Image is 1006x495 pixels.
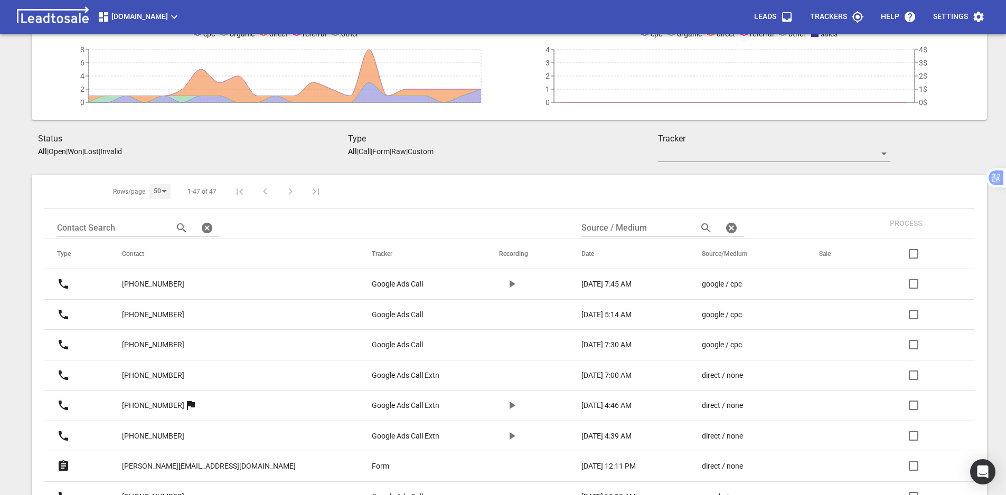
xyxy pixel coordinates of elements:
span: | [371,147,372,156]
a: google / cpc [702,309,777,320]
p: [PHONE_NUMBER] [122,339,184,350]
span: | [390,147,391,156]
h3: Tracker [658,132,890,145]
p: Google Ads Call [372,309,423,320]
span: referral [303,30,326,38]
a: direct / none [702,431,777,442]
a: [PHONE_NUMBER] [122,332,184,358]
tspan: 1 [546,85,550,93]
p: [DATE] 12:11 PM [581,461,636,472]
p: Google Ads Call Extn [372,370,439,381]
span: sales [821,30,838,38]
span: [DOMAIN_NAME] [97,11,181,23]
a: [PHONE_NUMBER] [122,393,184,418]
a: [DATE] 12:11 PM [581,461,660,472]
a: Form [372,461,457,472]
p: [PHONE_NUMBER] [122,370,184,381]
span: referral [750,30,774,38]
svg: Call [57,430,70,442]
p: Trackers [810,12,847,22]
tspan: 3$ [919,59,927,67]
aside: All [348,147,357,156]
svg: Call [57,278,70,290]
th: Date [569,239,689,269]
a: [PHONE_NUMBER] [122,271,184,297]
svg: Form [57,460,70,472]
span: | [82,147,84,156]
span: other [341,30,359,38]
a: direct / none [702,461,777,472]
p: direct / none [702,431,743,442]
p: direct / none [702,400,743,411]
p: [DATE] 7:45 AM [581,279,632,290]
svg: Call [57,399,70,412]
svg: Call [57,338,70,351]
tspan: 2$ [919,72,927,80]
p: Help [881,12,899,22]
span: cpc [651,30,662,38]
p: Raw [391,147,406,156]
th: Source/Medium [689,239,806,269]
tspan: 0 [80,98,84,107]
th: Sale [806,239,869,269]
tspan: 8 [80,45,84,54]
a: [DATE] 4:46 AM [581,400,660,411]
span: Rows/page [113,187,145,196]
p: [PERSON_NAME][EMAIL_ADDRESS][DOMAIN_NAME] [122,461,296,472]
tspan: 0 [546,98,550,107]
p: Google Ads Call [372,339,423,350]
p: Form [372,461,389,472]
svg: Call [57,308,70,321]
a: Google Ads Call [372,279,457,290]
p: Custom [408,147,434,156]
span: direct [717,30,735,38]
tspan: 4 [80,72,84,80]
p: google / cpc [702,339,742,350]
a: Google Ads Call Extn [372,431,457,442]
a: [DATE] 7:30 AM [581,339,660,350]
h3: Type [348,132,658,145]
aside: All [38,147,47,156]
span: | [66,147,68,156]
p: [DATE] 4:46 AM [581,400,632,411]
th: Tracker [359,239,486,269]
p: [DATE] 5:14 AM [581,309,632,320]
a: [DATE] 5:14 AM [581,309,660,320]
p: Call [359,147,371,156]
h3: Status [38,132,348,145]
tspan: 0$ [919,98,927,107]
a: [DATE] 7:00 AM [581,370,660,381]
span: direct [269,30,288,38]
span: | [47,147,49,156]
p: [PHONE_NUMBER] [122,400,184,411]
a: [PHONE_NUMBER] [122,363,184,388]
p: Invalid [100,147,122,156]
tspan: 2 [80,85,84,93]
a: Google Ads Call [372,309,457,320]
p: Google Ads Call [372,279,423,290]
a: direct / none [702,400,777,411]
p: [PHONE_NUMBER] [122,309,184,320]
a: google / cpc [702,279,777,290]
a: Google Ads Call Extn [372,370,457,381]
span: 1-47 of 47 [187,187,217,196]
a: [PHONE_NUMBER] [122,423,184,449]
p: Google Ads Call Extn [372,400,439,411]
p: Settings [933,12,968,22]
th: Type [44,239,109,269]
span: | [357,147,359,156]
p: [PHONE_NUMBER] [122,279,184,290]
a: Google Ads Call [372,339,457,350]
p: google / cpc [702,279,742,290]
a: direct / none [702,370,777,381]
p: Leads [754,12,776,22]
th: Recording [486,239,569,269]
tspan: 3 [546,59,550,67]
p: google / cpc [702,309,742,320]
th: Contact [109,239,360,269]
p: [DATE] 4:39 AM [581,431,632,442]
button: [DOMAIN_NAME] [93,6,185,27]
a: [DATE] 4:39 AM [581,431,660,442]
tspan: 1$ [919,85,927,93]
tspan: 4 [546,45,550,54]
